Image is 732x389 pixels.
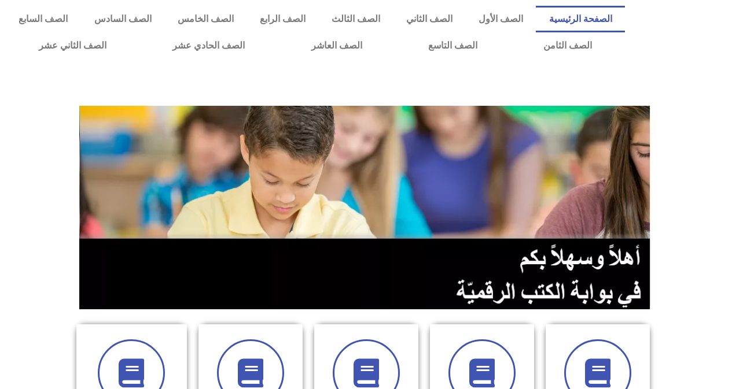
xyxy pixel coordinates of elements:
a: الصف الثاني عشر [6,32,139,59]
a: الصف الخامس [164,6,247,32]
a: الصف السابع [6,6,81,32]
a: الصف الأول [465,6,536,32]
a: الصف الثالث [318,6,393,32]
a: الصف العاشر [278,32,395,59]
a: الصف الحادي عشر [139,32,278,59]
a: الصف الثاني [393,6,465,32]
a: الصف الرابع [247,6,318,32]
a: الصف التاسع [395,32,510,59]
a: الصف السادس [81,6,164,32]
a: الصف الثامن [510,32,625,59]
a: الصفحة الرئيسية [536,6,625,32]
